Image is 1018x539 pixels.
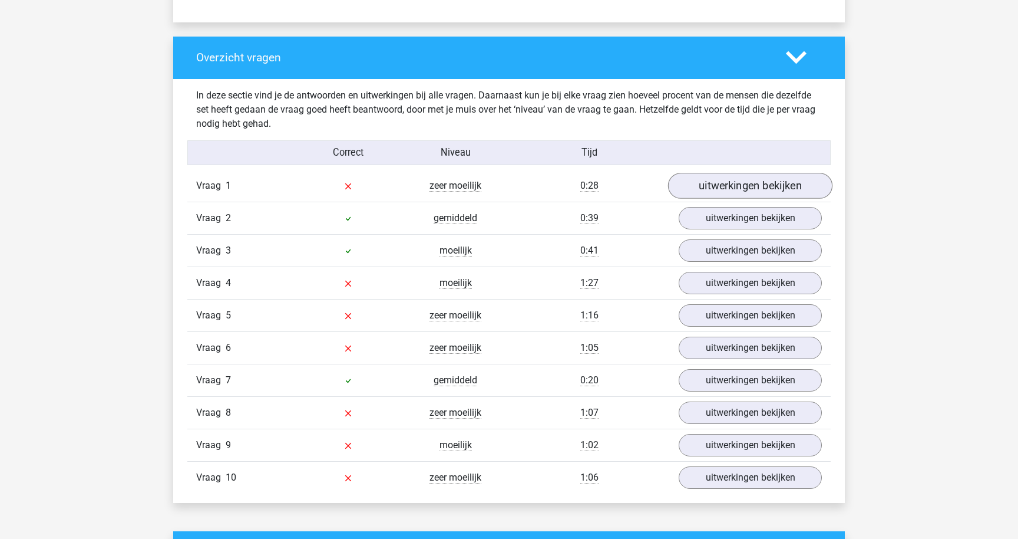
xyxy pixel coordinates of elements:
a: uitwerkingen bekijken [679,207,822,229]
span: gemiddeld [434,374,477,386]
span: 9 [226,439,231,451]
a: uitwerkingen bekijken [679,272,822,294]
span: 5 [226,310,231,321]
span: Vraag [196,438,226,452]
span: Vraag [196,373,226,387]
div: Correct [295,146,402,160]
span: zeer moeilijk [429,342,481,354]
span: Vraag [196,276,226,290]
h4: Overzicht vragen [196,51,768,64]
span: 8 [226,407,231,418]
span: 1:27 [580,277,599,289]
span: moeilijk [439,277,472,289]
span: zeer moeilijk [429,180,481,192]
span: Vraag [196,179,226,193]
div: In deze sectie vind je de antwoorden en uitwerkingen bij alle vragen. Daarnaast kun je bij elke v... [187,88,831,131]
a: uitwerkingen bekijken [679,369,822,392]
span: 1 [226,180,231,191]
span: Vraag [196,406,226,420]
span: 1:16 [580,310,599,321]
span: 1:07 [580,407,599,419]
div: Niveau [402,146,509,160]
span: 0:41 [580,245,599,257]
a: uitwerkingen bekijken [668,173,832,199]
span: 4 [226,277,231,288]
span: 7 [226,374,231,386]
span: 1:06 [580,472,599,484]
span: moeilijk [439,439,472,451]
a: uitwerkingen bekijken [679,304,822,327]
span: 0:20 [580,374,599,386]
span: Vraag [196,341,226,355]
span: 0:28 [580,180,599,192]
div: Tijd [509,146,670,160]
a: uitwerkingen bekijken [679,402,822,424]
span: 3 [226,245,231,256]
span: moeilijk [439,245,472,257]
span: zeer moeilijk [429,310,481,321]
a: uitwerkingen bekijken [679,337,822,359]
span: 1:05 [580,342,599,354]
span: zeer moeilijk [429,407,481,419]
a: uitwerkingen bekijken [679,239,822,262]
span: 2 [226,212,231,224]
span: 6 [226,342,231,353]
span: gemiddeld [434,212,477,224]
span: Vraag [196,471,226,485]
span: Vraag [196,244,226,258]
span: 1:02 [580,439,599,451]
a: uitwerkingen bekijken [679,466,822,489]
span: Vraag [196,211,226,225]
span: Vraag [196,308,226,323]
a: uitwerkingen bekijken [679,434,822,456]
span: zeer moeilijk [429,472,481,484]
span: 0:39 [580,212,599,224]
span: 10 [226,472,236,483]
